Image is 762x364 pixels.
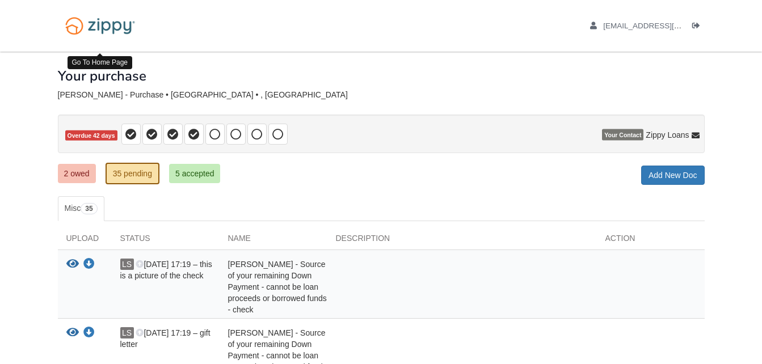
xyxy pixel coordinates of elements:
[58,11,142,40] img: Logo
[228,260,327,314] span: [PERSON_NAME] - Source of your remaining Down Payment - cannot be loan proceeds or borrowed funds...
[692,22,705,33] a: Log out
[58,69,146,83] h1: Your purchase
[65,130,117,141] span: Overdue 42 days
[169,164,221,183] a: 5 accepted
[58,196,104,221] a: Misc
[58,164,96,183] a: 2 owed
[68,56,133,69] div: Go To Home Page
[66,327,79,339] button: View Laura Somers - Source of your remaining Down Payment - cannot be loan proceeds or borrowed f...
[112,232,220,249] div: Status
[83,260,95,269] a: Download Laura Somers - Source of your remaining Down Payment - cannot be loan proceeds or borrow...
[66,259,79,270] button: View Laura Somers - Source of your remaining Down Payment - cannot be loan proceeds or borrowed f...
[602,129,643,141] span: Your Contact
[597,232,705,249] div: Action
[646,129,689,141] span: Zippy Loans
[327,232,597,249] div: Description
[58,90,705,100] div: [PERSON_NAME] - Purchase • [GEOGRAPHIC_DATA] • , [GEOGRAPHIC_DATA]
[58,232,112,249] div: Upload
[220,232,327,249] div: Name
[120,327,134,338] span: LS
[603,22,733,30] span: salgadoql@gmail.com
[120,259,134,270] span: LS
[81,203,97,214] span: 35
[106,163,159,184] a: 35 pending
[120,328,211,349] span: [DATE] 17:19 – gift letter
[120,260,212,280] span: [DATE] 17:19 – this is a picture of the check
[590,22,734,33] a: edit profile
[641,166,705,185] a: Add New Doc
[83,329,95,338] a: Download Laura Somers - Source of your remaining Down Payment - cannot be loan proceeds or borrow...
